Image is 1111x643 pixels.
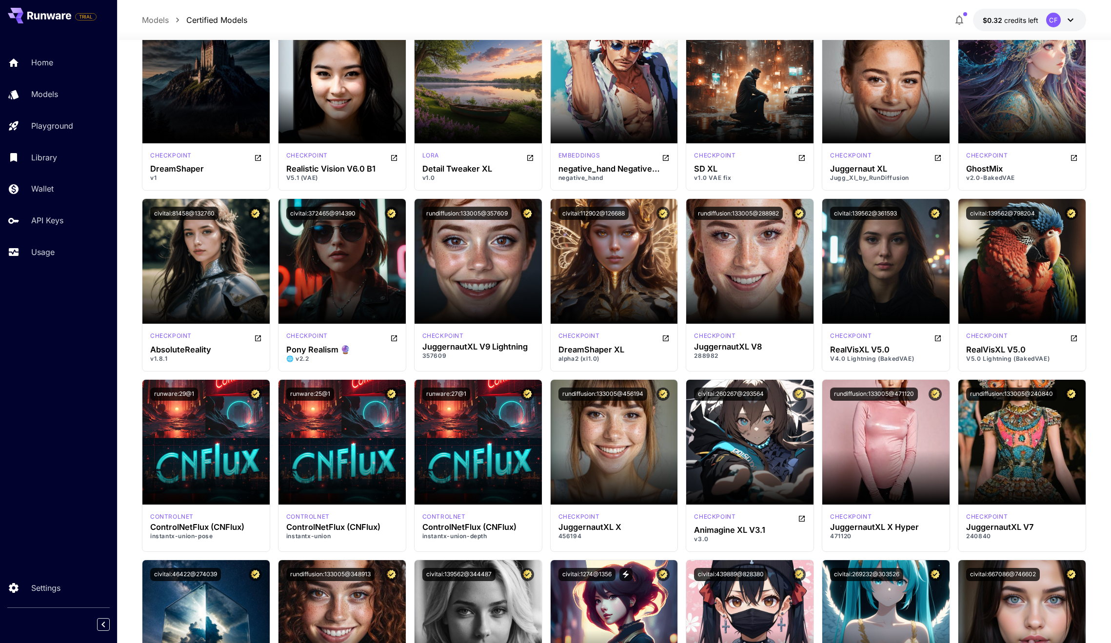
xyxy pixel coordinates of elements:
button: Certified Model – Vetted for best performance and includes a commercial license. [521,207,534,220]
p: negative_hand [558,174,670,182]
button: Certified Model – Vetted for best performance and includes a commercial license. [249,207,262,220]
button: civitai:46422@274039 [150,568,221,581]
h3: JuggernautXL X Hyper [830,523,942,532]
div: FLUX.1 D [422,512,466,521]
p: checkpoint [286,151,328,160]
button: Certified Model – Vetted for best performance and includes a commercial license. [656,568,670,581]
span: credits left [1004,16,1038,24]
p: checkpoint [558,512,600,521]
h3: Animagine XL V3.1 [694,526,806,535]
h3: ControlNetFlux (CNFlux) [286,523,398,532]
p: embeddings [558,151,600,160]
div: SDXL Lightning [966,331,1008,343]
button: Certified Model – Vetted for best performance and includes a commercial license. [521,568,534,581]
button: Open in CivitAI [1070,151,1078,163]
div: SDXL 1.0 [558,331,600,343]
h3: Juggernaut XL [830,164,942,174]
div: SDXL 1.0 [694,512,735,524]
p: v1.0 [422,174,534,182]
h3: RealVisXL V5.0 [830,345,942,354]
button: civitai:260267@293564 [694,388,768,401]
p: v1.0 VAE fix [694,174,806,182]
p: V5.1 (VAE) [286,174,398,182]
div: SDXL 1.0 [694,331,735,340]
div: ControlNetFlux (CNFlux) [150,523,262,532]
button: Certified Model – Vetted for best performance and includes a commercial license. [656,207,670,220]
button: Open in CivitAI [1070,331,1078,343]
button: Certified Model – Vetted for best performance and includes a commercial license. [929,388,942,401]
button: civitai:139562@798204 [966,207,1039,220]
h3: GhostMix [966,164,1078,174]
button: civitai:1274@1356 [558,568,615,581]
p: Certified Models [186,14,247,26]
h3: JuggernautXL X [558,523,670,532]
p: checkpoint [830,151,872,160]
div: JuggernautXL V7 [966,523,1078,532]
button: Open in CivitAI [254,151,262,163]
button: View trigger words [619,568,633,581]
button: runware:27@1 [422,388,470,401]
span: Add your payment card to enable full platform functionality. [75,11,97,22]
button: runware:25@1 [286,388,334,401]
button: Open in CivitAI [662,331,670,343]
p: 240840 [966,532,1078,541]
button: Certified Model – Vetted for best performance and includes a commercial license. [1065,388,1078,401]
span: TRIAL [76,13,96,20]
div: SDXL Lightning [830,331,872,343]
button: rundiffusion:133005@471120 [830,388,918,401]
button: civitai:372465@914390 [286,207,359,220]
h3: SD XL [694,164,806,174]
button: civitai:81458@132760 [150,207,218,220]
h3: RealVisXL V5.0 [966,345,1078,354]
p: v3.0 [694,535,806,544]
button: civitai:269232@303526 [830,568,903,581]
button: Certified Model – Vetted for best performance and includes a commercial license. [793,388,806,401]
p: Home [31,57,53,68]
h3: Pony Realism 🔮 [286,345,398,354]
p: checkpoint [150,331,192,340]
button: Open in CivitAI [662,151,670,163]
div: FLUX.1 D [150,512,194,521]
p: API Keys [31,214,63,226]
div: CF [1046,13,1061,27]
div: Collapse sidebar [104,616,117,633]
h3: JuggernautXL V9 Lightning [422,342,534,351]
button: Open in CivitAI [526,151,534,163]
button: Certified Model – Vetted for best performance and includes a commercial license. [793,207,806,220]
p: checkpoint [694,331,735,340]
p: controlnet [422,512,466,521]
button: Open in CivitAI [254,331,262,343]
button: runware:29@1 [150,388,198,401]
div: SD 1.5 [286,151,328,163]
p: lora [422,151,439,160]
button: Certified Model – Vetted for best performance and includes a commercial license. [1065,568,1078,581]
div: SDXL 1.0 [694,151,735,163]
p: v1.8.1 [150,354,262,363]
p: 456194 [558,532,670,541]
button: rundiffusion:133005@240840 [966,388,1057,401]
button: rundiffusion:133005@288982 [694,207,783,220]
p: instantx-union [286,532,398,541]
p: Jugg_XI_by_RunDiffusion [830,174,942,182]
button: Open in CivitAI [934,331,942,343]
div: SD 1.5 [150,331,192,343]
div: SDXL Lightning [422,331,464,340]
p: controlnet [150,512,194,521]
button: Certified Model – Vetted for best performance and includes a commercial license. [249,568,262,581]
div: SD 1.5 [966,151,1008,163]
h3: Realistic Vision V6.0 B1 [286,164,398,174]
p: instantx-union-depth [422,532,534,541]
div: SD 1.5 [150,151,192,163]
div: SDXL Hyper [830,512,872,521]
p: Library [31,152,57,163]
div: Pony [286,331,328,343]
p: v2.0-BakedVAE [966,174,1078,182]
p: checkpoint [966,151,1008,160]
